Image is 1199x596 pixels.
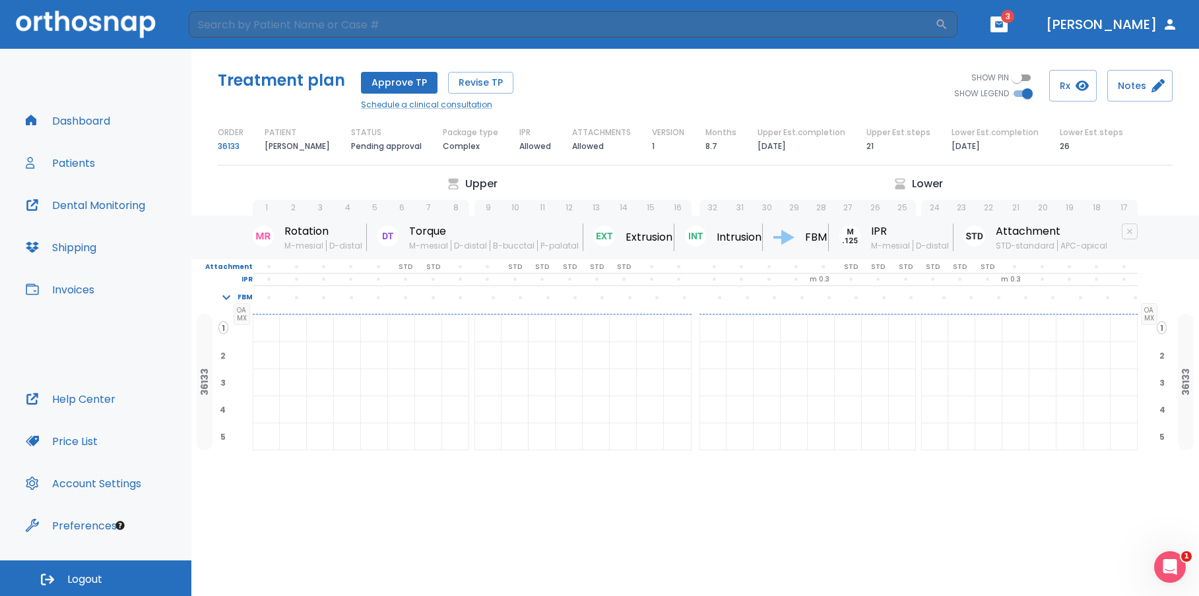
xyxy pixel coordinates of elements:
[1157,376,1167,388] span: 3
[426,202,431,214] p: 7
[218,376,228,388] span: 3
[448,72,513,94] button: Revise TP
[519,138,551,154] p: Allowed
[953,261,967,273] p: STD
[1157,349,1167,361] span: 2
[218,349,228,361] span: 2
[511,202,519,214] p: 10
[326,240,365,251] span: D-distal
[1157,403,1168,415] span: 4
[443,127,498,138] p: Package type
[952,127,1039,138] p: Lower Est.completion
[996,240,1057,251] span: STD-standard
[318,202,323,214] p: 3
[572,127,631,138] p: ATTACHMENTS
[871,261,885,273] p: STD
[18,231,104,263] button: Shipping
[810,274,829,285] p: m 0.3
[762,202,772,214] p: 30
[1060,138,1070,154] p: 26
[652,138,655,154] p: 1
[218,138,240,154] a: 36133
[1181,369,1191,396] p: 36133
[16,11,156,38] img: Orthosnap
[1049,70,1097,102] button: Rx
[345,202,350,214] p: 4
[954,88,1009,100] span: SHOW LEGEND
[844,261,858,273] p: STD
[453,202,459,214] p: 8
[399,202,405,214] p: 6
[984,202,993,214] p: 22
[913,240,952,251] span: D-distal
[1141,303,1157,325] span: OA MX
[1093,202,1101,214] p: 18
[218,431,228,442] span: 5
[563,261,577,273] p: STD
[540,202,545,214] p: 11
[18,105,118,136] button: Dashboard
[1060,127,1123,138] p: Lower Est.steps
[409,223,581,239] p: Torque
[519,127,531,138] p: IPR
[1001,10,1014,23] span: 3
[1066,202,1074,214] p: 19
[1038,202,1048,214] p: 20
[1154,551,1186,583] iframe: Intercom live chat
[361,72,437,94] button: Approve TP
[866,127,930,138] p: Upper Est.steps
[218,321,228,334] span: 1
[18,147,103,179] a: Patients
[508,261,522,273] p: STD
[717,229,762,245] p: Intrusion
[191,261,253,273] p: Attachment
[265,127,296,138] p: PATIENT
[736,202,744,214] p: 31
[465,176,498,192] p: Upper
[952,138,980,154] p: [DATE]
[199,369,210,396] p: 36133
[866,138,874,154] p: 21
[18,189,153,221] button: Dental Monitoring
[1001,274,1021,285] p: m 0.3
[191,274,253,285] p: IPR
[647,202,655,214] p: 15
[426,261,440,273] p: STD
[18,467,149,499] button: Account Settings
[535,261,549,273] p: STD
[926,261,940,273] p: STD
[705,127,736,138] p: Months
[361,99,513,111] a: Schedule a clinical consultation
[291,202,296,214] p: 2
[1181,551,1192,562] span: 1
[351,138,422,154] p: Pending approval
[843,202,853,214] p: 27
[189,11,935,38] input: Search by Patient Name or Case #
[897,202,907,214] p: 25
[912,176,943,192] p: Lower
[490,240,537,251] span: B-bucctal
[486,202,491,214] p: 9
[1157,431,1167,442] span: 5
[265,138,330,154] p: [PERSON_NAME]
[1107,70,1173,102] button: Notes
[451,240,490,251] span: D-distal
[758,127,845,138] p: Upper Est.completion
[871,240,913,251] span: M-mesial
[234,303,250,325] span: OA MX
[1012,202,1020,214] p: 21
[957,202,966,214] p: 23
[617,261,631,273] p: STD
[899,261,913,273] p: STD
[816,202,826,214] p: 28
[18,274,102,305] button: Invoices
[758,138,786,154] p: [DATE]
[981,261,994,273] p: STD
[18,510,125,541] button: Preferences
